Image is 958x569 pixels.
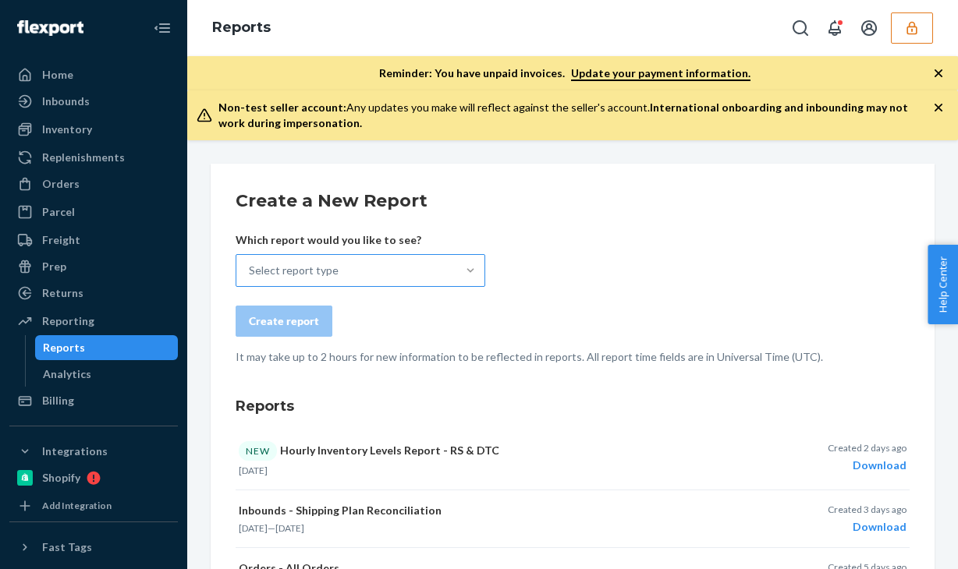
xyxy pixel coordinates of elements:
[218,101,346,114] span: Non-test seller account:
[42,67,73,83] div: Home
[9,439,178,464] button: Integrations
[42,232,80,248] div: Freight
[200,5,283,51] ol: breadcrumbs
[42,470,80,486] div: Shopify
[236,490,910,548] button: Inbounds - Shipping Plan Reconciliation[DATE]—[DATE]Created 3 days agoDownload
[42,150,125,165] div: Replenishments
[379,65,750,81] p: Reminder: You have unpaid invoices.
[9,281,178,306] a: Returns
[239,441,277,461] div: NEW
[42,176,80,192] div: Orders
[9,388,178,413] a: Billing
[785,12,816,44] button: Open Search Box
[236,429,910,490] button: NEWHourly Inventory Levels Report - RS & DTC[DATE]Created 2 days agoDownload
[9,497,178,515] a: Add Integration
[249,313,319,329] div: Create report
[9,254,178,279] a: Prep
[828,441,907,454] p: Created 2 days ago
[239,521,679,535] p: —
[42,393,74,408] div: Billing
[236,349,910,365] p: It may take up to 2 hours for new information to be reflected in reports. All report time fields ...
[571,66,750,81] a: Update your payment information.
[9,309,178,334] a: Reporting
[9,145,178,170] a: Replenishments
[9,228,178,253] a: Freight
[236,232,485,248] p: Which report would you like to see?
[42,259,66,274] div: Prep
[212,19,271,36] a: Reports
[239,503,679,518] p: Inbounds - Shipping Plan Reconciliation
[9,117,178,142] a: Inventory
[9,465,178,490] a: Shopify
[249,263,339,278] div: Select report type
[9,171,178,196] a: Orders
[42,444,108,459] div: Integrations
[42,122,92,137] div: Inventory
[236,396,910,416] h3: Reports
[42,313,94,329] div: Reporting
[42,499,112,512] div: Add Integration
[42,285,83,301] div: Returns
[147,12,178,44] button: Close Navigation
[828,519,907,535] div: Download
[239,465,268,476] time: [DATE]
[239,522,268,534] time: [DATE]
[35,335,179,360] a: Reports
[42,94,90,109] div: Inbounds
[9,62,178,87] a: Home
[819,12,850,44] button: Open notifications
[828,503,907,516] p: Created 3 days ago
[42,204,75,220] div: Parcel
[218,100,933,131] div: Any updates you make will reflect against the seller's account.
[35,362,179,387] a: Analytics
[43,340,85,355] div: Reports
[853,12,885,44] button: Open account menu
[236,189,910,214] h2: Create a New Report
[43,366,91,382] div: Analytics
[275,522,304,534] time: [DATE]
[17,20,83,36] img: Flexport logo
[239,441,679,461] p: Hourly Inventory Levels Report - RS & DTC
[9,535,178,560] button: Fast Tags
[42,539,92,555] div: Fast Tags
[828,458,907,473] div: Download
[236,306,332,337] button: Create report
[9,200,178,224] a: Parcel
[9,89,178,114] a: Inbounds
[928,245,958,324] button: Help Center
